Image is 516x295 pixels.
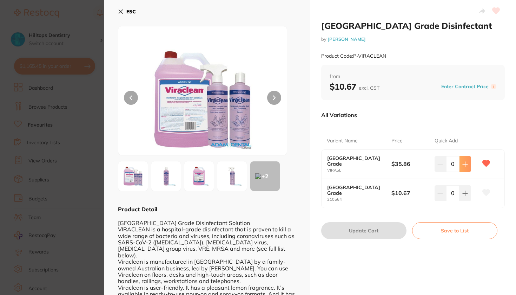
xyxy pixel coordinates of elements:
button: Save to List [412,222,497,239]
b: $10.67 [330,81,379,92]
img: UkE1TC5KUEc [186,163,212,189]
span: from [330,73,496,80]
button: +2 [250,161,280,191]
b: $35.86 [391,160,430,168]
b: Product Detail [118,206,157,213]
p: Variant Name [327,137,358,145]
button: ESC [118,6,136,18]
a: [PERSON_NAME] [328,36,366,42]
button: Enter Contract Price [439,83,491,90]
label: i [491,84,496,89]
b: [GEOGRAPHIC_DATA] Grade [327,185,385,196]
img: QUNMRUFOLmpwZw [120,163,146,189]
b: ESC [126,8,136,15]
small: Product Code: P-VIRACLEAN [321,53,386,59]
b: [GEOGRAPHIC_DATA] Grade [327,155,385,167]
div: + 2 [250,161,280,191]
small: by [321,37,505,42]
p: All Variations [321,111,357,118]
small: 210564 [327,197,391,202]
img: MDU3NC5qcGc [153,163,179,189]
h2: [GEOGRAPHIC_DATA] Grade Disinfectant [321,20,505,31]
img: QUNMRUFOLmpwZw [152,44,253,155]
small: VIRA5L [327,168,391,173]
img: NC5qcGc [219,163,245,189]
button: Update Cart [321,222,406,239]
b: $10.67 [391,189,430,197]
p: Price [391,137,403,145]
p: Quick Add [435,137,458,145]
span: excl. GST [359,85,379,91]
